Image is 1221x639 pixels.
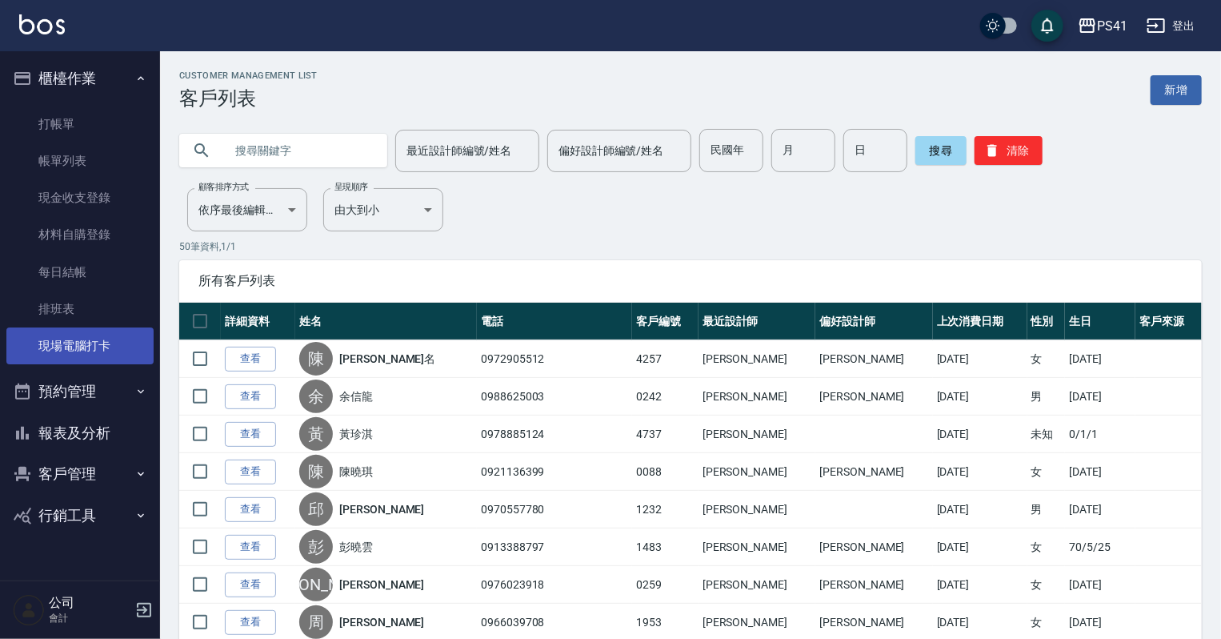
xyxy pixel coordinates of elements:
div: 余 [299,380,333,413]
td: [DATE] [933,453,1027,491]
label: 呈現順序 [334,181,368,193]
button: 櫃檯作業 [6,58,154,99]
td: [DATE] [933,566,1027,604]
a: 查看 [225,573,276,597]
td: [PERSON_NAME] [815,378,932,416]
a: 查看 [225,347,276,372]
a: 每日結帳 [6,254,154,291]
button: 客戶管理 [6,453,154,495]
td: 男 [1027,491,1066,528]
div: 由大到小 [323,188,443,231]
img: Person [13,594,45,626]
th: 生日 [1065,303,1135,340]
th: 上次消費日期 [933,303,1027,340]
th: 客戶來源 [1135,303,1202,340]
td: 0/1/1 [1065,416,1135,453]
td: [PERSON_NAME] [699,491,815,528]
th: 電話 [477,303,632,340]
input: 搜尋關鍵字 [224,129,374,172]
td: 男 [1027,378,1066,416]
td: 0913388797 [477,528,632,566]
td: 1483 [632,528,699,566]
td: 4737 [632,416,699,453]
td: 0972905512 [477,340,632,378]
div: 周 [299,605,333,639]
div: 黃 [299,417,333,451]
label: 顧客排序方式 [198,181,249,193]
td: [PERSON_NAME] [699,528,815,566]
button: 預約管理 [6,371,154,412]
td: [DATE] [1065,378,1135,416]
th: 姓名 [295,303,477,340]
img: Logo [19,14,65,34]
td: [PERSON_NAME] [815,453,932,491]
td: 0978885124 [477,416,632,453]
td: [PERSON_NAME] [815,340,932,378]
div: 陳 [299,455,333,488]
td: 0259 [632,566,699,604]
th: 偏好設計師 [815,303,932,340]
td: 70/5/25 [1065,528,1135,566]
button: save [1031,10,1063,42]
h3: 客戶列表 [179,87,318,110]
button: 報表及分析 [6,412,154,454]
th: 性別 [1027,303,1066,340]
div: 依序最後編輯時間 [187,188,307,231]
td: 0242 [632,378,699,416]
div: 邱 [299,492,333,526]
th: 詳細資料 [221,303,295,340]
a: 新增 [1151,75,1202,105]
td: [PERSON_NAME] [815,528,932,566]
a: 排班表 [6,291,154,328]
th: 最近設計師 [699,303,815,340]
a: 現場電腦打卡 [6,328,154,364]
td: 4257 [632,340,699,378]
td: [PERSON_NAME] [699,416,815,453]
td: 女 [1027,528,1066,566]
td: 0921136399 [477,453,632,491]
td: [PERSON_NAME] [815,566,932,604]
div: [PERSON_NAME] [299,568,333,601]
button: 登出 [1140,11,1202,41]
p: 會計 [49,611,130,625]
th: 客戶編號 [632,303,699,340]
td: 未知 [1027,416,1066,453]
button: 搜尋 [915,136,967,165]
a: 現金收支登錄 [6,179,154,216]
td: [DATE] [1065,491,1135,528]
div: 彭 [299,530,333,564]
a: [PERSON_NAME] [339,577,424,593]
td: [DATE] [933,340,1027,378]
a: 余信龍 [339,388,373,404]
td: 0988625003 [477,378,632,416]
a: 查看 [225,460,276,484]
td: 0976023918 [477,566,632,604]
td: [PERSON_NAME] [699,378,815,416]
a: 查看 [225,610,276,635]
a: 查看 [225,497,276,522]
a: 黃珍淇 [339,426,373,442]
a: 彭曉雲 [339,539,373,555]
div: 陳 [299,342,333,376]
h5: 公司 [49,595,130,611]
td: [PERSON_NAME] [699,340,815,378]
a: 帳單列表 [6,143,154,179]
td: [DATE] [1065,340,1135,378]
a: 查看 [225,535,276,560]
span: 所有客戶列表 [198,273,1183,289]
a: 打帳單 [6,106,154,143]
p: 50 筆資料, 1 / 1 [179,239,1202,254]
td: 0088 [632,453,699,491]
a: 查看 [225,384,276,409]
td: [PERSON_NAME] [699,566,815,604]
a: 查看 [225,422,276,447]
td: [PERSON_NAME] [699,453,815,491]
button: 行銷工具 [6,495,154,537]
a: [PERSON_NAME] [339,614,424,630]
td: 1232 [632,491,699,528]
button: 清除 [975,136,1043,165]
a: 材料自購登錄 [6,216,154,253]
a: 陳曉琪 [339,464,373,480]
td: [DATE] [933,378,1027,416]
td: 女 [1027,566,1066,604]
